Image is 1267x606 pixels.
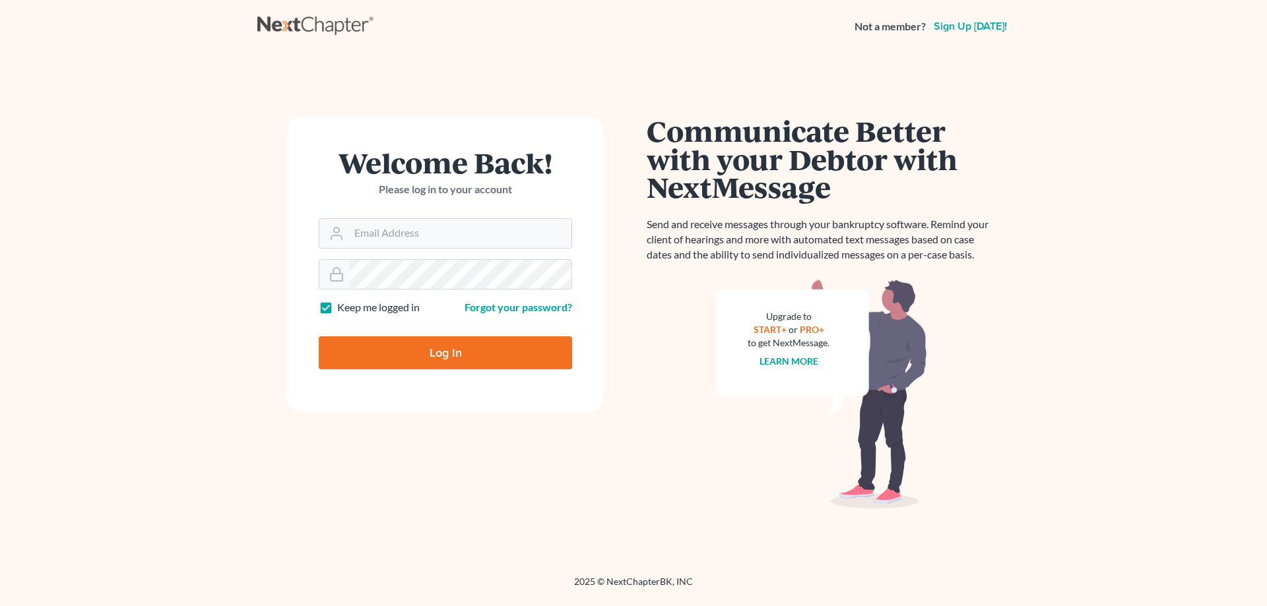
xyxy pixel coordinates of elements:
[931,21,1010,32] a: Sign up [DATE]!
[647,217,996,262] p: Send and receive messages through your bankruptcy software. Remind your client of hearings and mo...
[748,336,829,349] div: to get NextMessage.
[349,219,571,248] input: Email Address
[789,324,798,335] span: or
[319,148,572,177] h1: Welcome Back!
[760,355,818,367] a: Learn more
[337,300,420,315] label: Keep me logged in
[800,324,824,335] a: PRO+
[319,182,572,197] p: Please log in to your account
[319,336,572,369] input: Log In
[748,310,829,323] div: Upgrade to
[754,324,787,335] a: START+
[465,301,572,313] a: Forgot your password?
[855,19,926,34] strong: Not a member?
[647,117,996,201] h1: Communicate Better with your Debtor with NextMessage
[257,575,1010,599] div: 2025 © NextChapterBK, INC
[716,278,927,509] img: nextmessage_bg-59042aed3d76b12b5cd301f8e5b87938c9018125f34e5fa2b7a6b67550977c72.svg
